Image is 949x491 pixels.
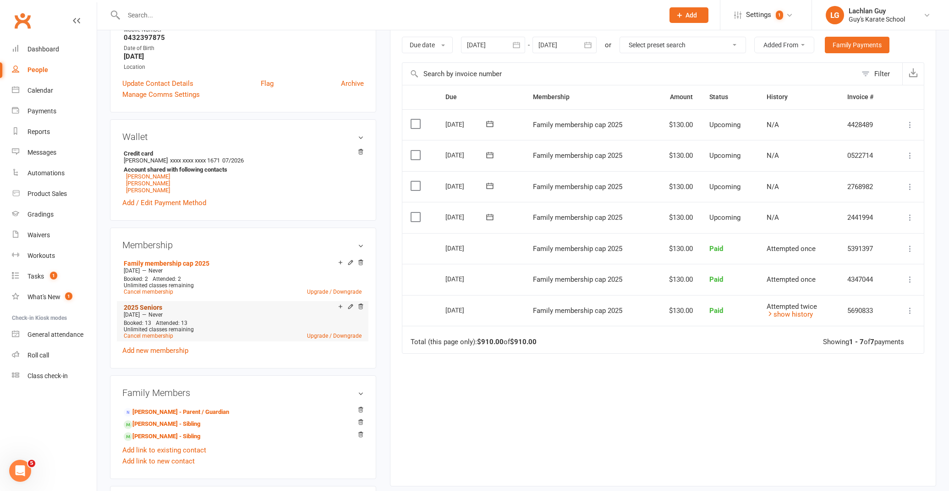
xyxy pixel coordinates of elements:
span: Family membership cap 2025 [533,183,622,191]
div: [DATE] [445,241,488,255]
a: Family membership cap 2025 [124,260,209,267]
a: Workouts [12,245,97,266]
button: Added From [754,37,814,53]
a: [PERSON_NAME] - Sibling [124,432,200,441]
div: — [121,311,364,318]
div: General attendance [27,331,83,338]
a: [PERSON_NAME] [126,173,170,180]
button: Due date [402,37,453,53]
span: Upcoming [709,121,741,129]
button: Filter [857,63,902,85]
div: Roll call [27,352,49,359]
td: 5391397 [839,233,890,264]
div: What's New [27,293,60,301]
span: Never [148,268,163,274]
td: $130.00 [652,233,701,264]
td: $130.00 [652,140,701,171]
input: Search by invoice number [402,63,857,85]
a: 2025 Seniors [124,304,162,311]
h3: Family Members [122,388,364,398]
a: [PERSON_NAME] - Parent / Guardian [124,407,229,417]
a: Archive [341,78,364,89]
div: Tasks [27,273,44,280]
td: $130.00 [652,171,701,202]
div: Filter [874,68,890,79]
h3: Membership [122,240,364,250]
a: Gradings [12,204,97,225]
div: Total (this page only): of [411,338,537,346]
th: Invoice # [839,85,890,109]
div: [DATE] [445,117,488,131]
th: History [758,85,839,109]
div: Class check-in [27,372,68,379]
a: Product Sales [12,184,97,204]
a: Roll call [12,345,97,366]
div: [DATE] [445,179,488,193]
div: Lachlan Guy [849,7,905,15]
td: 2768982 [839,171,890,202]
td: 0522714 [839,140,890,171]
a: Add link to new contact [122,456,195,467]
span: Add [686,11,697,19]
a: What's New1 [12,287,97,307]
span: [DATE] [124,312,140,318]
span: Family membership cap 2025 [533,151,622,160]
span: Booked: 13 [124,320,151,326]
td: 5690833 [839,295,890,326]
div: Date of Birth [124,44,364,53]
div: Waivers [27,231,50,239]
td: 4428489 [839,109,890,140]
a: Flag [261,78,274,89]
a: [PERSON_NAME] [126,187,170,194]
th: Amount [652,85,701,109]
a: Class kiosk mode [12,366,97,386]
span: Settings [746,5,771,25]
span: N/A [767,213,779,222]
td: 4347044 [839,264,890,295]
span: Never [148,312,163,318]
strong: Account shared with following contacts [124,166,359,173]
span: 1 [776,11,783,20]
td: 2441994 [839,202,890,233]
div: Calendar [27,87,53,94]
span: Paid [709,245,723,253]
div: Guy's Karate School [849,15,905,23]
th: Due [437,85,525,109]
a: Calendar [12,80,97,101]
th: Status [701,85,759,109]
li: [PERSON_NAME] [122,149,364,195]
div: [DATE] [445,148,488,162]
span: 1 [65,292,72,300]
span: N/A [767,151,779,160]
a: Clubworx [11,9,34,32]
div: Showing of payments [823,338,904,346]
span: xxxx xxxx xxxx 1671 [170,157,220,164]
strong: $910.00 [477,338,504,346]
td: $130.00 [652,202,701,233]
div: People [27,66,48,73]
div: — [121,267,364,274]
th: Membership [525,85,653,109]
a: Upgrade / Downgrade [307,333,362,339]
strong: Credit card [124,150,359,157]
strong: [DATE] [124,52,364,61]
a: Payments [12,101,97,122]
a: Automations [12,163,97,184]
span: 07/2026 [222,157,244,164]
span: Attempted once [767,245,816,253]
span: Attempted once [767,275,816,284]
input: Search... [121,9,658,22]
strong: 1 - 7 [849,338,864,346]
a: Manage Comms Settings [122,89,200,100]
div: Automations [27,169,65,177]
strong: 0432397875 [124,33,364,42]
a: Add new membership [122,346,188,355]
a: Waivers [12,225,97,245]
a: [PERSON_NAME] - Sibling [124,419,200,429]
span: Upcoming [709,151,741,160]
span: Family membership cap 2025 [533,307,622,315]
span: Family membership cap 2025 [533,275,622,284]
div: Workouts [27,252,55,259]
a: People [12,60,97,80]
a: Add link to existing contact [122,445,206,456]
